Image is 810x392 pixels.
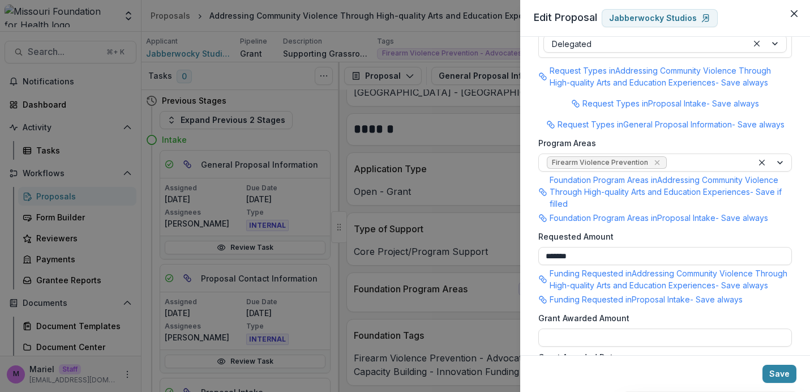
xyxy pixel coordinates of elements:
p: Funding Requested in Proposal Intake - Save always [550,293,743,305]
button: Close [785,5,803,23]
label: Requested Amount [538,231,785,242]
div: Remove Firearm Violence Prevention [652,157,663,168]
label: Grant Awarded Date [538,351,785,363]
div: Clear selected options [750,37,764,50]
a: Jabberwocky Studios [602,9,718,27]
label: Program Areas [538,137,785,149]
p: Request Types in Proposal Intake - Save always [582,97,759,109]
label: Grant Awarded Amount [538,312,785,324]
span: Firearm Violence Prevention [552,159,648,167]
p: Funding Requested in Addressing Community Violence Through High-quality Arts and Education Experi... [550,267,792,291]
p: Foundation Program Areas in Proposal Intake - Save always [550,212,768,224]
span: Edit Proposal [534,11,597,23]
p: Foundation Program Areas in Addressing Community Violence Through High-quality Arts and Education... [550,174,792,210]
div: Clear selected options [755,156,769,169]
p: Request Types in Addressing Community Violence Through High-quality Arts and Education Experience... [550,65,792,88]
button: Save [762,365,796,383]
p: Jabberwocky Studios [609,14,697,23]
p: Request Types in General Proposal Information - Save always [558,118,785,130]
